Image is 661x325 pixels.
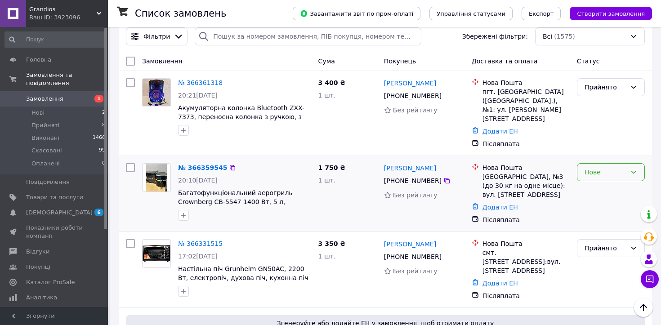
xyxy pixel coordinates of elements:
[641,270,659,288] button: Чат з покупцем
[29,5,97,13] span: Grandios
[554,33,575,40] span: (1575)
[26,193,83,201] span: Товари та послуги
[26,294,57,302] span: Аналітика
[300,9,413,18] span: Завантажити звіт по пром-оплаті
[561,9,652,17] a: Створити замовлення
[26,248,49,256] span: Відгуки
[143,32,170,41] span: Фільтри
[102,160,105,168] span: 0
[384,58,416,65] span: Покупець
[142,58,182,65] span: Замовлення
[318,240,346,247] span: 3 350 ₴
[482,78,570,87] div: Нова Пошта
[102,121,105,129] span: 8
[472,58,538,65] span: Доставка та оплата
[382,174,443,187] div: [PHONE_NUMBER]
[26,95,63,103] span: Замовлення
[482,128,518,135] a: Додати ЕН
[543,32,552,41] span: Всі
[178,177,218,184] span: 20:10[DATE]
[26,263,50,271] span: Покупці
[429,7,513,20] button: Управління статусами
[522,7,561,20] button: Експорт
[26,178,70,186] span: Повідомлення
[482,280,518,287] a: Додати ЕН
[94,95,103,102] span: 1
[142,78,171,107] a: Фото товару
[4,31,106,48] input: Пошук
[482,139,570,148] div: Післяплата
[195,27,421,45] input: Пошук за номером замовлення, ПІБ покупця, номером телефону, Email, номером накладної
[577,10,645,17] span: Створити замовлення
[178,79,223,86] a: № 366361318
[585,243,626,253] div: Прийнято
[93,134,105,142] span: 1466
[318,253,336,260] span: 1 шт.
[143,240,170,267] img: Фото товару
[570,7,652,20] button: Створити замовлення
[382,250,443,263] div: [PHONE_NUMBER]
[462,32,528,41] span: Збережені фільтри:
[178,265,308,281] a: Настільна піч Grunhelm GN50AC, 2200 Вт, електропіч, духова піч, кухонна піч
[29,13,108,22] div: Ваш ID: 3923096
[31,134,59,142] span: Виконані
[482,248,570,275] div: смт. [STREET_ADDRESS]:вул. [STREET_ADDRESS]
[585,167,626,177] div: Нове
[31,109,45,117] span: Нові
[102,109,105,117] span: 2
[482,215,570,224] div: Післяплата
[26,224,83,240] span: Показники роботи компанії
[178,164,227,171] a: № 366359545
[393,191,438,199] span: Без рейтингу
[318,164,346,171] span: 1 750 ₴
[178,104,304,138] a: Акумуляторна колонка Bluetooth ZXX-7373, переносна колонка з ручкою, з мікрофоном, з підсвічуванн...
[142,163,171,192] a: Фото товару
[94,209,103,216] span: 6
[585,82,626,92] div: Прийнято
[31,121,59,129] span: Прийняті
[382,89,443,102] div: [PHONE_NUMBER]
[482,87,570,123] div: пгт. [GEOGRAPHIC_DATA] ([GEOGRAPHIC_DATA].), №1: ул. [PERSON_NAME][STREET_ADDRESS]
[293,7,420,20] button: Завантажити звіт по пром-оплаті
[384,164,436,173] a: [PERSON_NAME]
[318,79,346,86] span: 3 400 ₴
[529,10,554,17] span: Експорт
[577,58,600,65] span: Статус
[482,204,518,211] a: Додати ЕН
[26,278,75,286] span: Каталог ProSale
[178,253,218,260] span: 17:02[DATE]
[178,92,218,99] span: 20:21[DATE]
[26,56,51,64] span: Головна
[318,177,336,184] span: 1 шт.
[26,71,108,87] span: Замовлення та повідомлення
[318,92,336,99] span: 1 шт.
[393,107,438,114] span: Без рейтингу
[482,291,570,300] div: Післяплата
[178,189,293,223] a: Багатофункціональний аерогриль Crownberg CB-5547 1400 Вт, 5 л, потужна мультипіч, повітряна фритю...
[26,209,93,217] span: [DEMOGRAPHIC_DATA]
[143,79,170,106] img: Фото товару
[437,10,505,17] span: Управління статусами
[135,8,226,19] h1: Список замовлень
[384,240,436,249] a: [PERSON_NAME]
[31,147,62,155] span: Скасовані
[482,163,570,172] div: Нова Пошта
[318,58,335,65] span: Cума
[384,79,436,88] a: [PERSON_NAME]
[178,240,223,247] a: № 366331515
[99,147,105,155] span: 99
[142,239,171,268] a: Фото товару
[482,239,570,248] div: Нова Пошта
[634,298,653,317] button: Наверх
[393,267,438,275] span: Без рейтингу
[146,164,167,191] img: Фото товару
[31,160,60,168] span: Оплачені
[482,172,570,199] div: [GEOGRAPHIC_DATA], №3 (до 30 кг на одне місце): вул. [STREET_ADDRESS]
